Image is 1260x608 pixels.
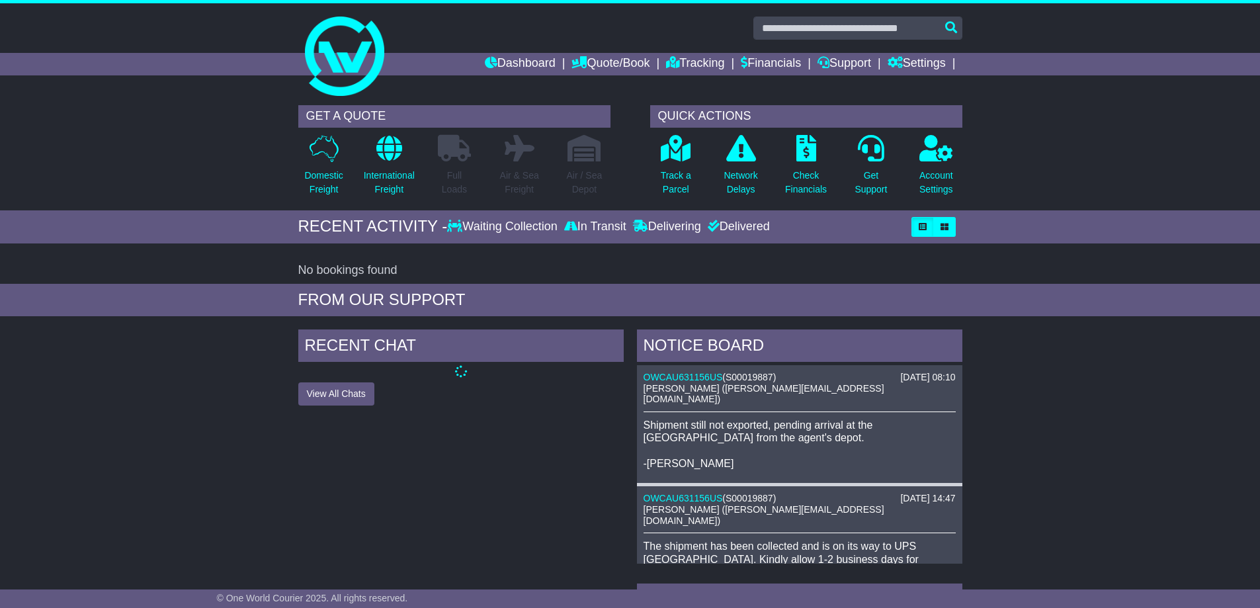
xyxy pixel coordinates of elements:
[438,169,471,196] p: Full Loads
[447,220,560,234] div: Waiting Collection
[644,372,723,382] a: OWCAU631156US
[363,134,415,204] a: InternationalFreight
[644,372,956,383] div: ( )
[304,134,343,204] a: DomesticFreight
[660,134,692,204] a: Track aParcel
[304,169,343,196] p: Domestic Freight
[888,53,946,75] a: Settings
[217,593,408,603] span: © One World Courier 2025. All rights reserved.
[818,53,871,75] a: Support
[298,217,448,236] div: RECENT ACTIVITY -
[567,169,603,196] p: Air / Sea Depot
[726,372,773,382] span: S00019887
[298,382,374,406] button: View All Chats
[644,504,884,526] span: [PERSON_NAME] ([PERSON_NAME][EMAIL_ADDRESS][DOMAIN_NAME])
[644,419,956,470] p: Shipment still not exported, pending arrival at the [GEOGRAPHIC_DATA] from the agent's depot. -[P...
[784,134,827,204] a: CheckFinancials
[364,169,415,196] p: International Freight
[298,263,962,278] div: No bookings found
[724,169,757,196] p: Network Delays
[726,493,773,503] span: S00019887
[644,383,884,405] span: [PERSON_NAME] ([PERSON_NAME][EMAIL_ADDRESS][DOMAIN_NAME])
[298,329,624,365] div: RECENT CHAT
[919,169,953,196] p: Account Settings
[644,493,956,504] div: ( )
[637,329,962,365] div: NOTICE BOARD
[500,169,539,196] p: Air & Sea Freight
[650,105,962,128] div: QUICK ACTIONS
[704,220,770,234] div: Delivered
[900,493,955,504] div: [DATE] 14:47
[485,53,556,75] a: Dashboard
[900,372,955,383] div: [DATE] 08:10
[661,169,691,196] p: Track a Parcel
[571,53,650,75] a: Quote/Book
[561,220,630,234] div: In Transit
[855,169,887,196] p: Get Support
[723,134,758,204] a: NetworkDelays
[666,53,724,75] a: Tracking
[854,134,888,204] a: GetSupport
[298,290,962,310] div: FROM OUR SUPPORT
[644,493,723,503] a: OWCAU631156US
[741,53,801,75] a: Financials
[919,134,954,204] a: AccountSettings
[298,105,610,128] div: GET A QUOTE
[785,169,827,196] p: Check Financials
[630,220,704,234] div: Delivering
